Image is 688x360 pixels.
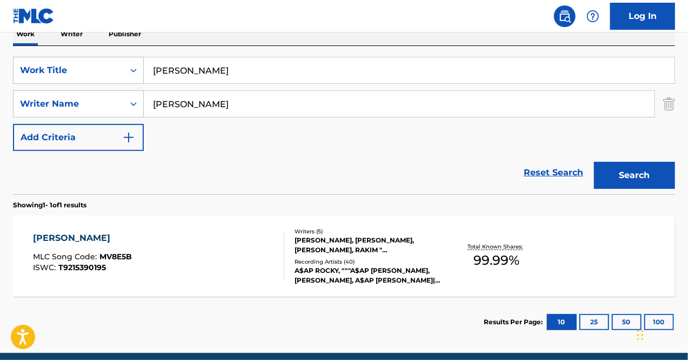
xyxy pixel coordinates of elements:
img: Delete Criterion [663,90,675,117]
div: Writers ( 5 ) [295,227,442,235]
p: Total Known Shares: [468,243,526,251]
p: Publisher [105,23,144,45]
button: 25 [579,314,609,330]
span: 99.99 % [474,251,520,270]
div: Work Title [20,64,117,77]
div: [PERSON_NAME], [PERSON_NAME], [PERSON_NAME], RAKIM "[PERSON_NAME]" [PERSON_NAME], [PERSON_NAME] [295,235,442,255]
span: MLC Song Code : [33,252,99,261]
p: Writer [57,23,86,45]
button: Search [594,162,675,189]
p: Work [13,23,38,45]
div: Recording Artists ( 40 ) [295,258,442,266]
form: Search Form [13,57,675,194]
img: search [558,10,571,23]
span: MV8E5B [99,252,132,261]
div: [PERSON_NAME] [33,232,132,245]
button: Add Criteria [13,124,144,151]
a: Public Search [554,5,576,27]
div: Writer Name [20,97,117,110]
p: Showing 1 - 1 of 1 results [13,200,86,210]
iframe: Chat Widget [634,308,688,360]
span: T9215390195 [58,263,106,272]
img: help [586,10,599,23]
a: [PERSON_NAME]MLC Song Code:MV8E5BISWC:T9215390195Writers (5)[PERSON_NAME], [PERSON_NAME], [PERSON... [13,215,675,297]
p: Results Per Page: [484,317,545,327]
div: Drag [637,319,644,351]
a: Log In [610,3,675,30]
img: MLC Logo [13,8,55,24]
a: Reset Search [518,161,589,185]
button: 50 [612,314,642,330]
div: A$AP ROCKY, """A$AP [PERSON_NAME], [PERSON_NAME], A$AP [PERSON_NAME]|[PERSON_NAME], A$AP ROCKY, A... [295,266,442,285]
button: 10 [547,314,577,330]
span: ISWC : [33,263,58,272]
img: 9d2ae6d4665cec9f34b9.svg [122,131,135,144]
div: Help [582,5,604,27]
